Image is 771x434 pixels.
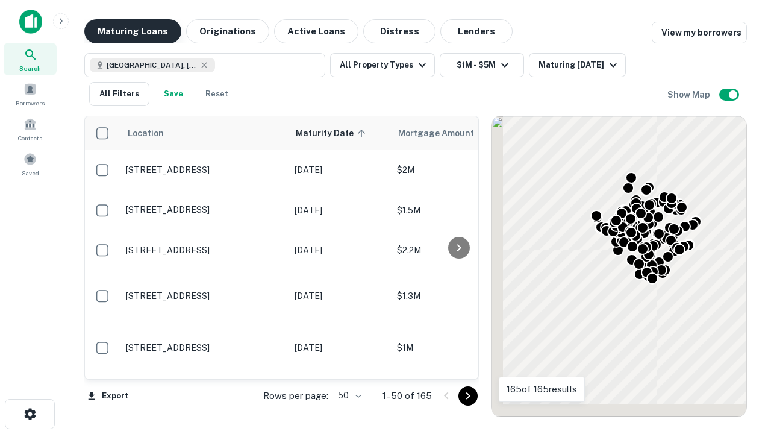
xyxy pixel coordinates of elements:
button: Go to next page [458,386,478,406]
button: All Filters [89,82,149,106]
p: [DATE] [295,244,385,257]
iframe: Chat Widget [711,338,771,395]
p: 165 of 165 results [507,382,577,397]
p: [DATE] [295,289,385,303]
p: [STREET_ADDRESS] [126,165,282,175]
p: [DATE] [295,163,385,177]
th: Location [120,116,289,150]
th: Maturity Date [289,116,391,150]
p: $2.2M [397,244,517,257]
button: [GEOGRAPHIC_DATA], [GEOGRAPHIC_DATA], [GEOGRAPHIC_DATA] [84,53,325,77]
span: [GEOGRAPHIC_DATA], [GEOGRAPHIC_DATA], [GEOGRAPHIC_DATA] [107,60,197,71]
h6: Show Map [667,88,712,101]
span: Search [19,63,41,73]
p: [STREET_ADDRESS] [126,245,282,256]
p: [STREET_ADDRESS] [126,291,282,301]
button: Lenders [440,19,513,43]
a: Borrowers [4,78,57,110]
p: [DATE] [295,341,385,354]
p: $1.5M [397,204,517,217]
div: 0 0 [492,116,746,417]
a: Contacts [4,113,57,145]
button: Save your search to get updates of matches that match your search criteria. [154,82,193,106]
p: $2M [397,163,517,177]
div: Maturing [DATE] [538,58,620,72]
p: [DATE] [295,204,385,217]
span: Saved [22,168,39,178]
p: [STREET_ADDRESS] [126,204,282,215]
span: Mortgage Amount [398,126,490,140]
span: Borrowers [16,98,45,108]
span: Contacts [18,133,42,143]
button: Originations [186,19,269,43]
span: Location [127,126,164,140]
button: Maturing Loans [84,19,181,43]
p: [STREET_ADDRESS] [126,342,282,353]
button: Active Loans [274,19,358,43]
div: 50 [333,387,363,404]
button: Distress [363,19,435,43]
img: capitalize-icon.png [19,10,42,34]
p: Rows per page: [263,389,328,403]
p: $1M [397,341,517,354]
button: All Property Types [330,53,435,77]
p: 1–50 of 165 [382,389,432,403]
button: Reset [198,82,236,106]
p: $1.3M [397,289,517,303]
span: Maturity Date [296,126,369,140]
button: $1M - $5M [440,53,524,77]
button: Export [84,387,131,405]
a: Search [4,43,57,75]
a: View my borrowers [652,22,747,43]
a: Saved [4,148,57,180]
button: Maturing [DATE] [529,53,626,77]
th: Mortgage Amount [391,116,523,150]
